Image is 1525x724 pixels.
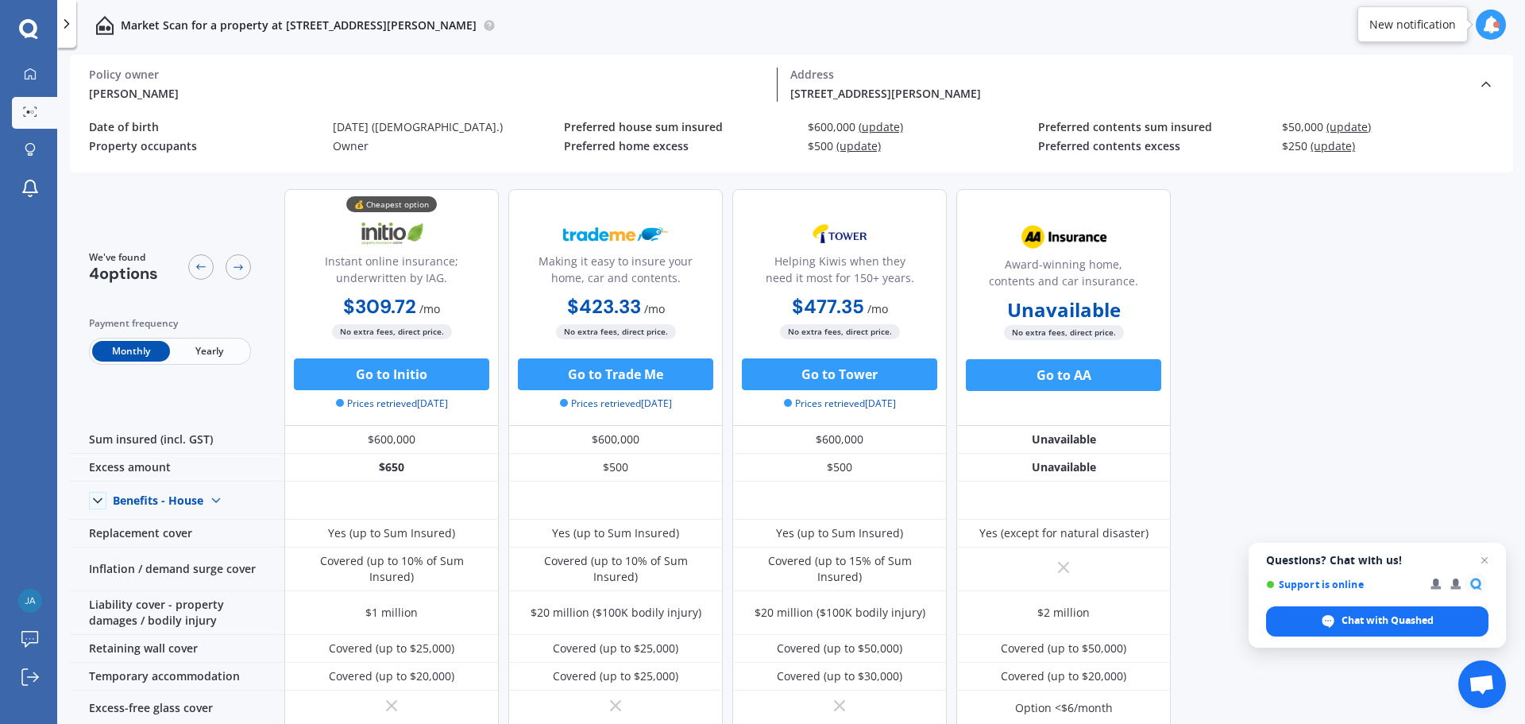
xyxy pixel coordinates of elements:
div: Covered (up to $20,000) [329,668,454,684]
span: Prices retrieved [DATE] [784,397,896,411]
button: Go to Trade Me [518,358,713,390]
b: $309.72 [343,294,416,319]
div: Covered (up to $50,000) [777,641,902,656]
div: Unavailable [956,454,1171,482]
div: Date of birth [89,121,320,134]
span: No extra fees, direct price. [556,324,676,339]
div: Preferred contents sum insured [1038,121,1269,134]
div: $500 [732,454,947,482]
img: Tower.webp [787,214,892,254]
div: Covered (up to 10% of Sum Insured) [296,553,487,585]
div: 💰 Cheapest option [346,196,437,212]
p: Market Scan for a property at [STREET_ADDRESS][PERSON_NAME] [121,17,477,33]
div: Policy owner [89,68,764,82]
div: Instant online insurance; underwritten by IAG. [298,253,485,292]
b: $477.35 [792,294,864,319]
div: Option <$6/month [1015,700,1113,716]
div: $600,000 [508,426,723,454]
div: Unavailable [956,426,1171,454]
div: Preferred home excess [564,140,795,153]
div: Yes (up to Sum Insured) [328,525,455,541]
div: [DATE] ([DEMOGRAPHIC_DATA].) [333,121,564,134]
img: Trademe.webp [563,214,668,254]
span: / mo [644,301,665,316]
div: Preferred house sum insured [564,121,795,134]
div: Owner [333,140,564,153]
div: $600,000 [284,426,499,454]
span: Chat with Quashed [1266,606,1488,637]
span: (update) [836,138,881,153]
button: Go to Initio [294,358,489,390]
div: Award-winning home, contents and car insurance. [970,256,1157,296]
img: f8ded5e5cc43f43cf75682f65ad99693 [18,589,42,613]
img: home-and-contents.b802091223b8502ef2dd.svg [95,16,114,35]
div: Covered (up to $50,000) [1001,641,1126,656]
div: Covered (up to $20,000) [1001,668,1126,684]
div: Sum insured (incl. GST) [70,426,284,454]
span: / mo [867,301,888,316]
div: Yes (up to Sum Insured) [552,525,679,541]
div: $250 [1282,140,1513,153]
div: Payment frequency [89,316,251,331]
span: We've found [89,250,158,265]
div: Replacement cover [70,520,284,548]
div: $600,000 [808,121,1039,134]
div: Helping Kiwis when they need it most for 150+ years. [746,253,933,292]
div: Temporary accommodation [70,663,284,691]
div: [PERSON_NAME] [89,85,764,102]
div: Covered (up to $25,000) [329,641,454,656]
span: Yearly [170,341,248,362]
div: Excess amount [70,454,284,482]
span: Support is online [1266,579,1419,590]
span: (update) [859,119,903,134]
div: [STREET_ADDRESS][PERSON_NAME] [790,85,1465,102]
div: Retaining wall cover [70,635,284,663]
span: 4 options [89,263,158,284]
div: Property occupants [89,140,320,153]
div: Covered (up to $25,000) [553,641,678,656]
div: Yes (except for natural disaster) [979,525,1149,541]
div: $500 [808,140,1039,153]
span: Prices retrieved [DATE] [560,397,672,411]
div: Covered (up to 10% of Sum Insured) [520,553,711,585]
span: Questions? Chat with us! [1266,554,1488,567]
div: New notification [1369,17,1456,33]
div: $500 [508,454,723,482]
span: No extra fees, direct price. [1004,325,1124,340]
div: Inflation / demand surge cover [70,548,284,591]
button: Go to Tower [742,358,937,390]
div: Benefits - House [113,494,203,508]
img: Benefit content down [203,488,229,513]
span: No extra fees, direct price. [780,324,900,339]
div: Address [790,68,1465,82]
b: $423.33 [567,294,641,319]
div: Liability cover - property damages / bodily injury [70,591,284,635]
div: $20 million ($100K bodily injury) [755,605,925,621]
span: (update) [1326,119,1371,134]
div: Yes (up to Sum Insured) [776,525,903,541]
span: Prices retrieved [DATE] [336,397,448,411]
span: / mo [419,301,440,316]
a: Open chat [1458,660,1506,708]
span: Chat with Quashed [1342,614,1434,628]
span: Monthly [92,341,170,362]
div: $650 [284,454,499,482]
span: No extra fees, direct price. [332,324,452,339]
b: Unavailable [1007,302,1121,318]
div: Covered (up to 15% of Sum Insured) [744,553,935,585]
img: AA.webp [1011,217,1116,257]
img: Initio.webp [339,214,444,254]
div: $20 million ($100K bodily injury) [531,605,701,621]
div: $1 million [365,605,418,621]
div: Covered (up to $30,000) [777,668,902,684]
span: (update) [1311,138,1355,153]
div: $50,000 [1282,121,1513,134]
button: Go to AA [966,359,1161,391]
div: Making it easy to insure your home, car and contents. [522,253,709,292]
div: Covered (up to $25,000) [553,668,678,684]
div: $600,000 [732,426,947,454]
div: $2 million [1037,605,1090,621]
div: Preferred contents excess [1038,140,1269,153]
